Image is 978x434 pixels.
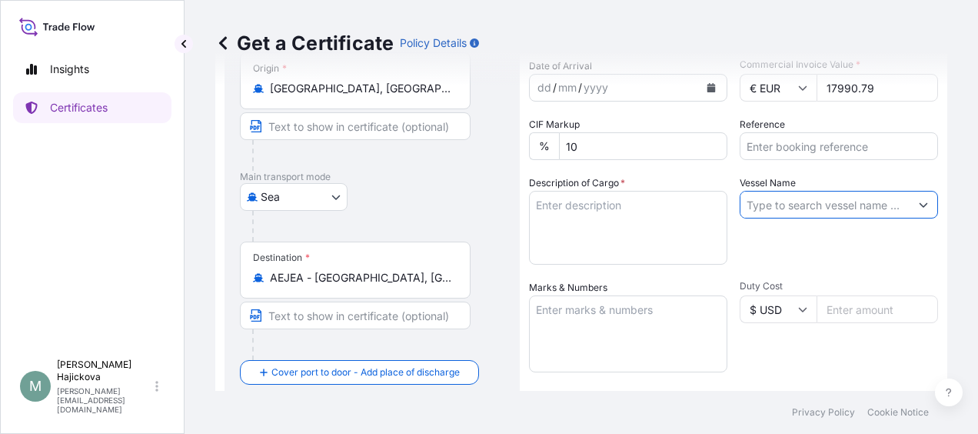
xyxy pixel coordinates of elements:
[57,386,152,414] p: [PERSON_NAME][EMAIL_ADDRESS][DOMAIN_NAME]
[240,183,348,211] button: Select transport
[740,280,938,292] span: Duty Cost
[261,189,280,205] span: Sea
[270,81,451,96] input: Origin
[578,78,582,97] div: /
[529,132,559,160] div: %
[529,117,580,132] label: CIF Markup
[740,117,785,132] label: Reference
[240,171,504,183] p: Main transport mode
[50,62,89,77] p: Insights
[271,365,460,380] span: Cover port to door - Add place of discharge
[699,75,724,100] button: Calendar
[215,31,394,55] p: Get a Certificate
[400,35,467,51] p: Policy Details
[50,100,108,115] p: Certificates
[740,191,910,219] input: Type to search vessel name or IMO
[529,175,625,191] label: Description of Cargo
[792,406,855,419] a: Privacy Policy
[740,132,938,160] input: Enter booking reference
[57,359,152,383] p: [PERSON_NAME] Hajickova
[817,74,938,102] input: Enter amount
[253,252,310,264] div: Destination
[29,379,42,394] span: M
[529,280,607,295] label: Marks & Numbers
[817,295,938,323] input: Enter amount
[910,191,937,219] button: Show suggestions
[740,175,796,191] label: Vessel Name
[867,406,929,419] a: Cookie Notice
[240,112,471,140] input: Text to appear on certificate
[270,270,451,285] input: Destination
[582,78,610,97] div: year,
[240,360,479,385] button: Cover port to door - Add place of discharge
[557,78,578,97] div: month,
[240,302,471,329] input: Text to appear on certificate
[536,78,553,97] div: day,
[559,132,727,160] input: Enter percentage between 0 and 10%
[13,92,171,123] a: Certificates
[13,54,171,85] a: Insights
[553,78,557,97] div: /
